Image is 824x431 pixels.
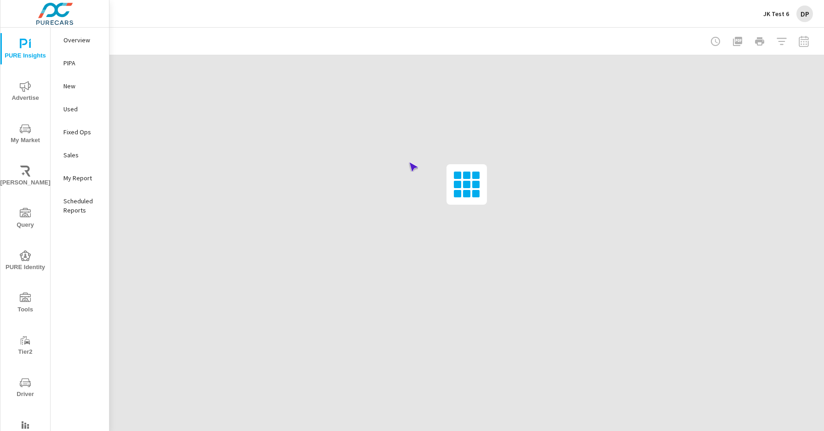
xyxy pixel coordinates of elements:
p: New [63,81,102,91]
div: Overview [51,33,109,47]
p: Sales [63,150,102,160]
span: [PERSON_NAME] [3,166,47,188]
span: Tier2 [3,335,47,357]
span: Driver [3,377,47,400]
p: JK Test 6 [763,10,789,18]
p: Scheduled Reports [63,196,102,215]
p: Used [63,104,102,114]
p: My Report [63,173,102,183]
span: PURE Insights [3,39,47,61]
div: Scheduled Reports [51,194,109,217]
span: My Market [3,123,47,146]
div: Fixed Ops [51,125,109,139]
p: PIPA [63,58,102,68]
div: DP [796,6,813,22]
div: My Report [51,171,109,185]
div: PIPA [51,56,109,70]
div: Used [51,102,109,116]
span: PURE Identity [3,250,47,273]
p: Overview [63,35,102,45]
span: Tools [3,293,47,315]
div: Sales [51,148,109,162]
div: New [51,79,109,93]
span: Query [3,208,47,230]
p: Fixed Ops [63,127,102,137]
span: Advertise [3,81,47,103]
